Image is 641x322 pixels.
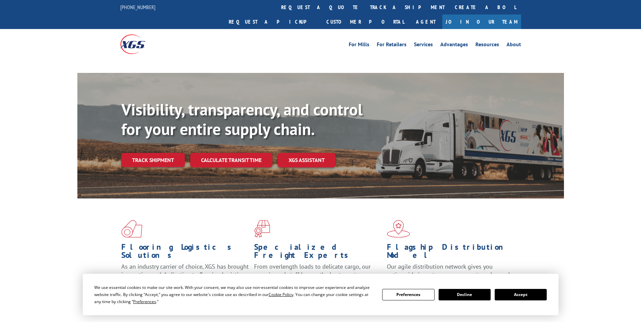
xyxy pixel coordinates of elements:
a: Agent [409,15,442,29]
img: xgs-icon-total-supply-chain-intelligence-red [121,220,142,238]
h1: Flooring Logistics Solutions [121,243,249,263]
a: About [507,42,521,49]
a: Customer Portal [321,15,409,29]
a: Join Our Team [442,15,521,29]
div: Cookie Consent Prompt [83,274,559,315]
span: Preferences [133,299,156,304]
button: Accept [495,289,547,300]
a: For Mills [349,42,369,49]
h1: Specialized Freight Experts [254,243,382,263]
h1: Flagship Distribution Model [387,243,515,263]
a: Services [414,42,433,49]
a: XGS ASSISTANT [278,153,336,167]
a: Track shipment [121,153,185,167]
span: As an industry carrier of choice, XGS has brought innovation and dedication to flooring logistics... [121,263,249,287]
span: Our agile distribution network gives you nationwide inventory management on demand. [387,263,511,278]
a: Request a pickup [224,15,321,29]
a: [PHONE_NUMBER] [120,4,155,10]
b: Visibility, transparency, and control for your entire supply chain. [121,99,363,139]
a: Advantages [440,42,468,49]
button: Decline [439,289,491,300]
a: Calculate transit time [190,153,272,167]
a: For Retailers [377,42,406,49]
div: We use essential cookies to make our site work. With your consent, we may also use non-essential ... [94,284,374,305]
button: Preferences [382,289,434,300]
p: From overlength loads to delicate cargo, our experienced staff knows the best way to move your fr... [254,263,382,293]
img: xgs-icon-focused-on-flooring-red [254,220,270,238]
span: Cookie Policy [269,292,293,297]
img: xgs-icon-flagship-distribution-model-red [387,220,410,238]
a: Resources [475,42,499,49]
